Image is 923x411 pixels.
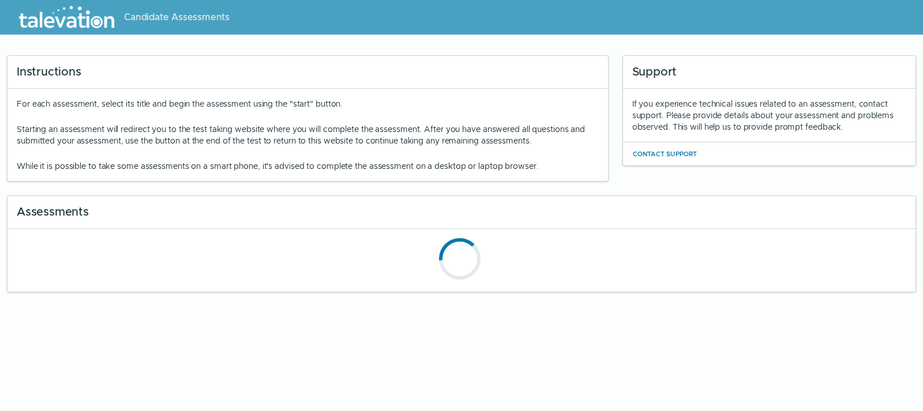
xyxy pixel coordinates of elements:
img: Talevation_Logo_Transparent_white.png [14,3,119,32]
p: Starting an assessment will redirect you to the test taking website where you will complete the a... [17,123,599,146]
div: Instructions [7,56,608,89]
button: Contact Support [632,147,698,161]
div: If you experience technical issues related to an assessment, contact support. Please provide deta... [632,98,906,133]
p: While it is possible to take some assessments on a smart phone, it's advised to complete the asse... [17,160,599,172]
span: Candidate Assessments [124,10,230,24]
div: Assessments [7,196,916,229]
div: For each assessment, select its title and begin the assessment using the "start" button. [17,98,599,172]
div: Support [623,56,916,89]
